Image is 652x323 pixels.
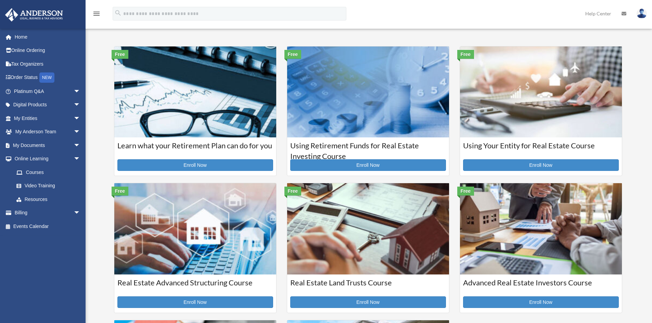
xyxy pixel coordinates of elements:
a: menu [92,12,101,18]
span: arrow_drop_down [74,84,87,98]
h3: Learn what your Retirement Plan can do for you [117,140,273,158]
img: Anderson Advisors Platinum Portal [3,8,65,22]
a: Tax Organizers [5,57,91,71]
img: User Pic [637,9,647,18]
div: Free [284,50,302,59]
a: My Entitiesarrow_drop_down [5,111,91,125]
a: Billingarrow_drop_down [5,206,91,220]
a: Enroll Now [463,296,619,308]
a: Online Ordering [5,44,91,57]
a: Enroll Now [117,296,273,308]
span: arrow_drop_down [74,152,87,166]
a: Platinum Q&Aarrow_drop_down [5,84,91,98]
div: Free [112,50,129,59]
span: arrow_drop_down [74,111,87,125]
a: Digital Productsarrow_drop_down [5,98,91,112]
a: Order StatusNEW [5,71,91,85]
a: Enroll Now [117,159,273,171]
h3: Real Estate Land Trusts Course [290,278,446,295]
a: Online Learningarrow_drop_down [5,152,91,166]
a: My Documentsarrow_drop_down [5,138,91,152]
div: Free [457,187,474,196]
span: arrow_drop_down [74,125,87,139]
span: arrow_drop_down [74,206,87,220]
a: Enroll Now [290,159,446,171]
i: search [114,9,122,17]
h3: Advanced Real Estate Investors Course [463,278,619,295]
a: Resources [10,192,91,206]
h3: Real Estate Advanced Structuring Course [117,278,273,295]
div: Free [112,187,129,196]
div: NEW [39,72,54,83]
a: My Anderson Teamarrow_drop_down [5,125,91,139]
div: Free [284,187,302,196]
div: Free [457,50,474,59]
a: Events Calendar [5,219,91,233]
span: arrow_drop_down [74,138,87,152]
i: menu [92,10,101,18]
a: Home [5,30,91,44]
a: Courses [10,165,87,179]
h3: Using Retirement Funds for Real Estate Investing Course [290,140,446,158]
a: Enroll Now [290,296,446,308]
a: Video Training [10,179,91,193]
a: Enroll Now [463,159,619,171]
span: arrow_drop_down [74,98,87,112]
h3: Using Your Entity for Real Estate Course [463,140,619,158]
